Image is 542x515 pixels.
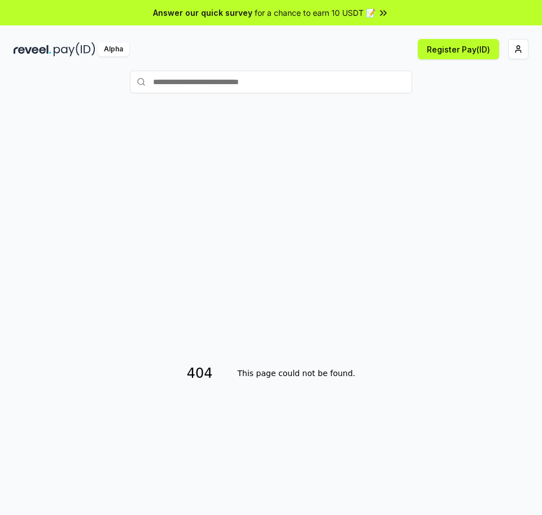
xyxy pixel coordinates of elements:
[54,42,95,56] img: pay_id
[98,42,129,56] div: Alpha
[238,360,356,387] h2: This page could not be found.
[14,42,51,56] img: reveel_dark
[418,39,499,59] button: Register Pay(ID)
[255,7,375,19] span: for a chance to earn 10 USDT 📝
[187,360,226,387] h1: 404
[153,7,252,19] span: Answer our quick survey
